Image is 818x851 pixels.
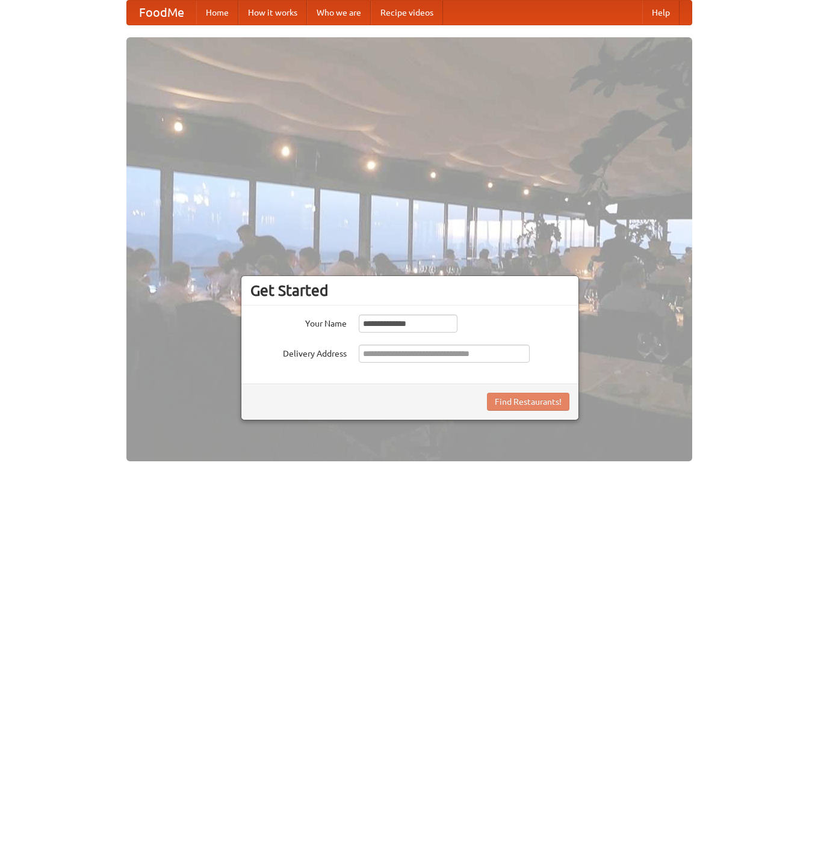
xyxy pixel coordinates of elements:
[371,1,443,25] a: Recipe videos
[196,1,238,25] a: Home
[238,1,307,25] a: How it works
[250,315,347,330] label: Your Name
[250,345,347,360] label: Delivery Address
[250,281,569,300] h3: Get Started
[127,1,196,25] a: FoodMe
[487,393,569,411] button: Find Restaurants!
[642,1,680,25] a: Help
[307,1,371,25] a: Who we are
